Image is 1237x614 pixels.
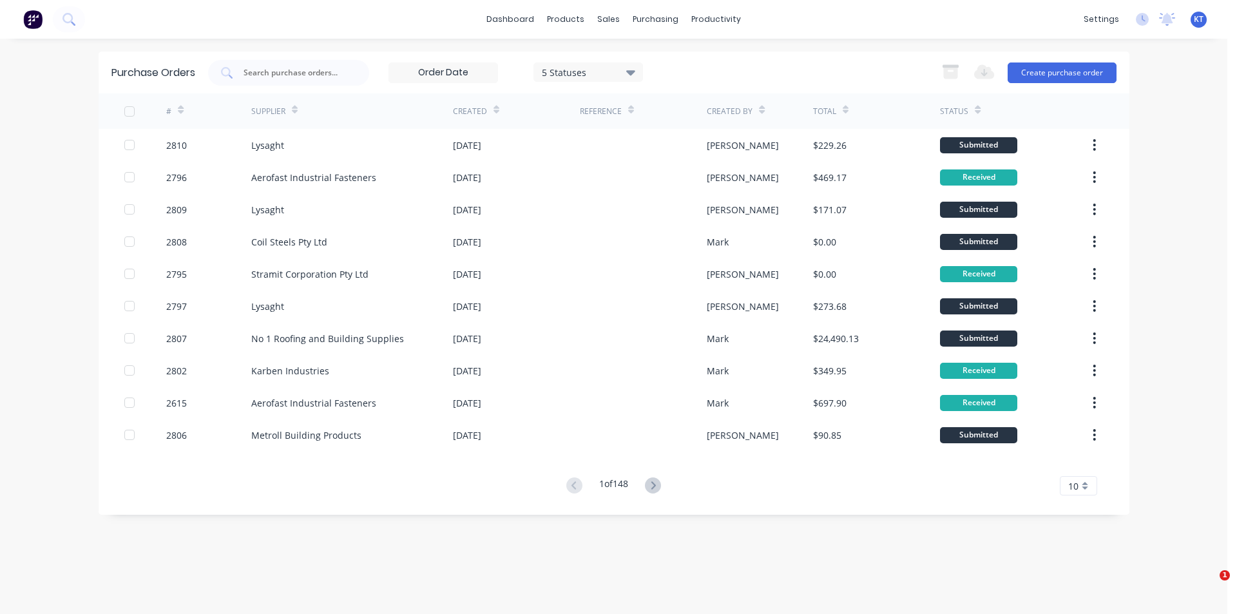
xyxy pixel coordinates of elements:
[813,396,847,410] div: $697.90
[541,10,591,29] div: products
[580,106,622,117] div: Reference
[166,332,187,345] div: 2807
[251,364,329,378] div: Karben Industries
[1077,10,1126,29] div: settings
[626,10,685,29] div: purchasing
[707,171,779,184] div: [PERSON_NAME]
[453,267,481,281] div: [DATE]
[166,106,171,117] div: #
[453,332,481,345] div: [DATE]
[707,332,729,345] div: Mark
[940,395,1017,411] div: Received
[813,428,841,442] div: $90.85
[23,10,43,29] img: Factory
[251,203,284,216] div: Lysaght
[251,300,284,313] div: Lysaght
[166,364,187,378] div: 2802
[813,332,859,345] div: $24,490.13
[940,427,1017,443] div: Submitted
[707,106,753,117] div: Created By
[1193,570,1224,601] iframe: Intercom live chat
[813,203,847,216] div: $171.07
[480,10,541,29] a: dashboard
[453,171,481,184] div: [DATE]
[591,10,626,29] div: sales
[389,63,497,82] input: Order Date
[453,139,481,152] div: [DATE]
[111,65,195,81] div: Purchase Orders
[251,235,327,249] div: Coil Steels Pty Ltd
[251,267,369,281] div: Stramit Corporation Pty Ltd
[453,235,481,249] div: [DATE]
[707,235,729,249] div: Mark
[813,235,836,249] div: $0.00
[166,139,187,152] div: 2810
[940,169,1017,186] div: Received
[242,66,349,79] input: Search purchase orders...
[940,363,1017,379] div: Received
[940,331,1017,347] div: Submitted
[453,396,481,410] div: [DATE]
[940,137,1017,153] div: Submitted
[166,235,187,249] div: 2808
[813,171,847,184] div: $469.17
[813,364,847,378] div: $349.95
[251,428,361,442] div: Metroll Building Products
[685,10,747,29] div: productivity
[251,332,404,345] div: No 1 Roofing and Building Supplies
[940,202,1017,218] div: Submitted
[166,171,187,184] div: 2796
[453,364,481,378] div: [DATE]
[707,203,779,216] div: [PERSON_NAME]
[940,266,1017,282] div: Received
[707,139,779,152] div: [PERSON_NAME]
[166,428,187,442] div: 2806
[251,106,285,117] div: Supplier
[166,300,187,313] div: 2797
[1008,62,1117,83] button: Create purchase order
[1220,570,1230,580] span: 1
[813,106,836,117] div: Total
[707,396,729,410] div: Mark
[251,139,284,152] div: Lysaght
[940,106,968,117] div: Status
[251,171,376,184] div: Aerofast Industrial Fasteners
[251,396,376,410] div: Aerofast Industrial Fasteners
[813,267,836,281] div: $0.00
[599,477,628,495] div: 1 of 148
[940,298,1017,314] div: Submitted
[1194,14,1203,25] span: KT
[707,300,779,313] div: [PERSON_NAME]
[707,267,779,281] div: [PERSON_NAME]
[707,428,779,442] div: [PERSON_NAME]
[166,267,187,281] div: 2795
[166,203,187,216] div: 2809
[1068,479,1079,493] span: 10
[813,139,847,152] div: $229.26
[453,106,487,117] div: Created
[542,65,634,79] div: 5 Statuses
[453,428,481,442] div: [DATE]
[453,203,481,216] div: [DATE]
[940,234,1017,250] div: Submitted
[707,364,729,378] div: Mark
[813,300,847,313] div: $273.68
[453,300,481,313] div: [DATE]
[166,396,187,410] div: 2615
